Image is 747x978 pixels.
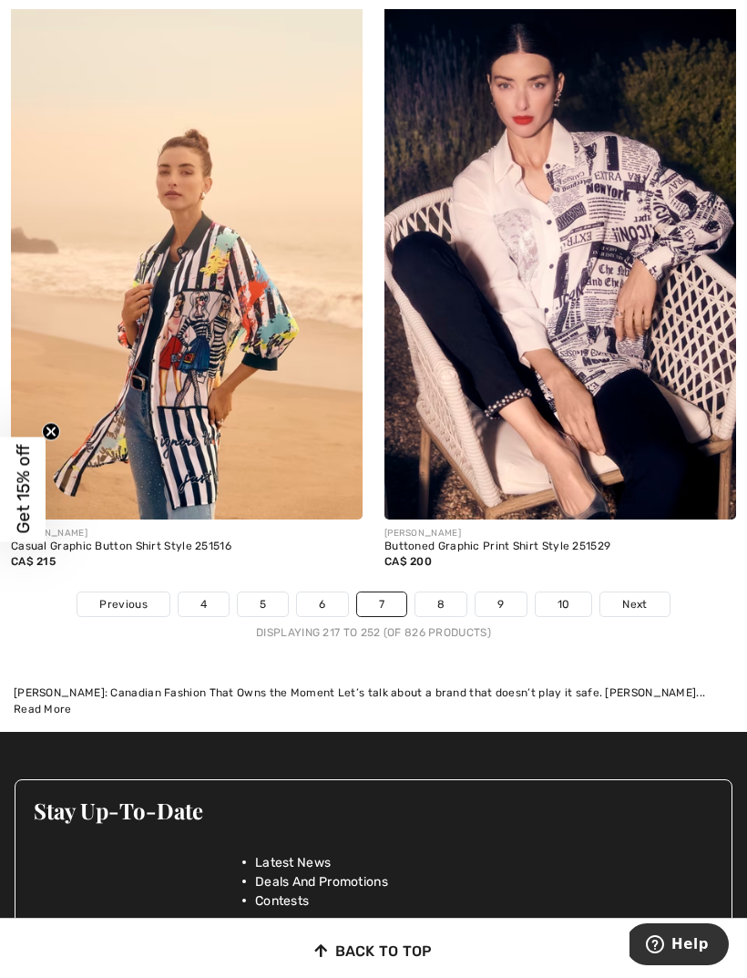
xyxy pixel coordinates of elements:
[34,798,713,822] h3: Stay Up-To-Date
[11,527,363,540] div: [PERSON_NAME]
[415,592,466,616] a: 8
[42,422,60,440] button: Close teaser
[179,592,229,616] a: 4
[14,703,72,715] span: Read More
[77,592,169,616] a: Previous
[357,592,406,616] a: 7
[255,853,331,872] span: Latest News
[384,527,736,540] div: [PERSON_NAME]
[476,592,526,616] a: 9
[255,872,388,891] span: Deals And Promotions
[629,923,729,969] iframe: Opens a widget where you can find more information
[255,891,309,911] span: Contests
[99,596,147,613] span: Previous
[297,592,347,616] a: 6
[11,555,56,568] span: CA$ 215
[238,592,288,616] a: 5
[536,592,592,616] a: 10
[384,540,736,553] div: Buttoned Graphic Print Shirt Style 251529
[600,592,669,616] a: Next
[13,445,34,534] span: Get 15% off
[622,596,647,613] span: Next
[11,540,363,553] div: Casual Graphic Button Shirt Style 251516
[14,685,733,701] div: [PERSON_NAME]: Canadian Fashion That Owns the Moment Let’s talk about a brand that doesn’t play i...
[384,555,432,568] span: CA$ 200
